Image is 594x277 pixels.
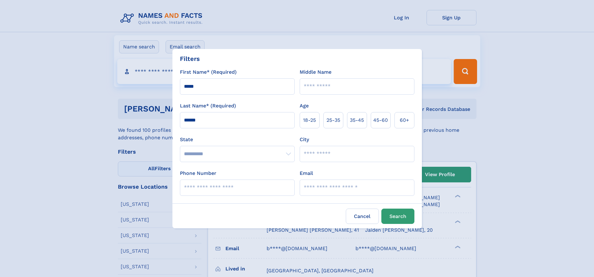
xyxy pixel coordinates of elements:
[300,68,331,76] label: Middle Name
[346,209,379,224] label: Cancel
[300,136,309,143] label: City
[400,116,409,124] span: 60+
[300,170,313,177] label: Email
[180,102,236,110] label: Last Name* (Required)
[303,116,316,124] span: 18‑25
[180,68,237,76] label: First Name* (Required)
[373,116,388,124] span: 45‑60
[326,116,340,124] span: 25‑35
[180,170,216,177] label: Phone Number
[300,102,309,110] label: Age
[350,116,364,124] span: 35‑45
[180,54,200,63] div: Filters
[180,136,295,143] label: State
[381,209,414,224] button: Search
